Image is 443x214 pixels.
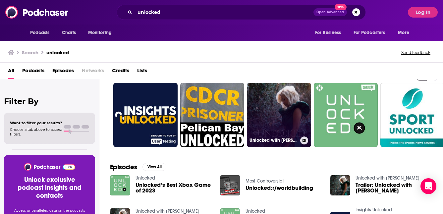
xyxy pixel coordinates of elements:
[83,27,120,39] button: open menu
[5,6,69,19] img: Podchaser - Follow, Share and Rate Podcasts
[24,163,76,171] img: Podchaser - Follow, Share and Rate Podcasts
[316,11,344,14] span: Open Advanced
[112,65,129,79] a: Credits
[356,182,432,193] a: Trailer: Unlocked with Savannah Chrisley
[356,182,432,193] span: Trailer: Unlocked with [PERSON_NAME]
[310,27,350,39] button: open menu
[349,27,395,39] button: open menu
[249,137,298,143] h3: Unlocked with [PERSON_NAME]
[330,175,351,195] img: Trailer: Unlocked with Savannah Chrisley
[247,83,311,147] a: Unlocked with [PERSON_NAME]
[46,49,69,56] h3: unlocked
[315,28,341,37] span: For Business
[354,28,385,37] span: For Podcasters
[110,163,137,171] h2: Episodes
[62,28,76,37] span: Charts
[10,127,62,136] span: Choose a tab above to access filters.
[136,175,155,181] a: Unlocked
[22,65,44,79] a: Podcasts
[420,178,436,194] div: Open Intercom Messenger
[335,4,347,10] span: New
[8,65,14,79] a: All
[356,207,392,213] a: Insights Unlocked
[142,163,166,171] button: View All
[52,65,74,79] a: Episodes
[82,65,104,79] span: Networks
[246,185,313,191] a: Unlocked:r/worldbuilding
[110,163,166,171] a: EpisodesView All
[393,27,417,39] button: open menu
[4,96,95,106] h2: Filter By
[30,28,50,37] span: Podcasts
[26,27,58,39] button: open menu
[408,7,438,18] button: Log In
[220,175,240,195] img: Unlocked:r/worldbuilding
[246,178,284,184] a: Most Controversial
[117,5,366,20] div: Search podcasts, credits, & more...
[12,176,87,200] h3: Unlock exclusive podcast insights and contacts
[135,7,313,18] input: Search podcasts, credits, & more...
[137,65,147,79] a: Lists
[110,175,130,195] img: Unlocked’s Best Xbox Game of 2023
[22,49,38,56] h3: Search
[136,208,199,214] a: Unlocked with Savannah Chrisley
[313,8,347,16] button: Open AdvancedNew
[246,208,265,214] a: Unlocked
[398,28,409,37] span: More
[399,50,432,55] button: Send feedback
[88,28,112,37] span: Monitoring
[356,175,419,181] a: Unlocked with Savannah Chrisley
[58,27,80,39] a: Charts
[10,121,62,125] span: Want to filter your results?
[136,182,212,193] a: Unlocked’s Best Xbox Game of 2023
